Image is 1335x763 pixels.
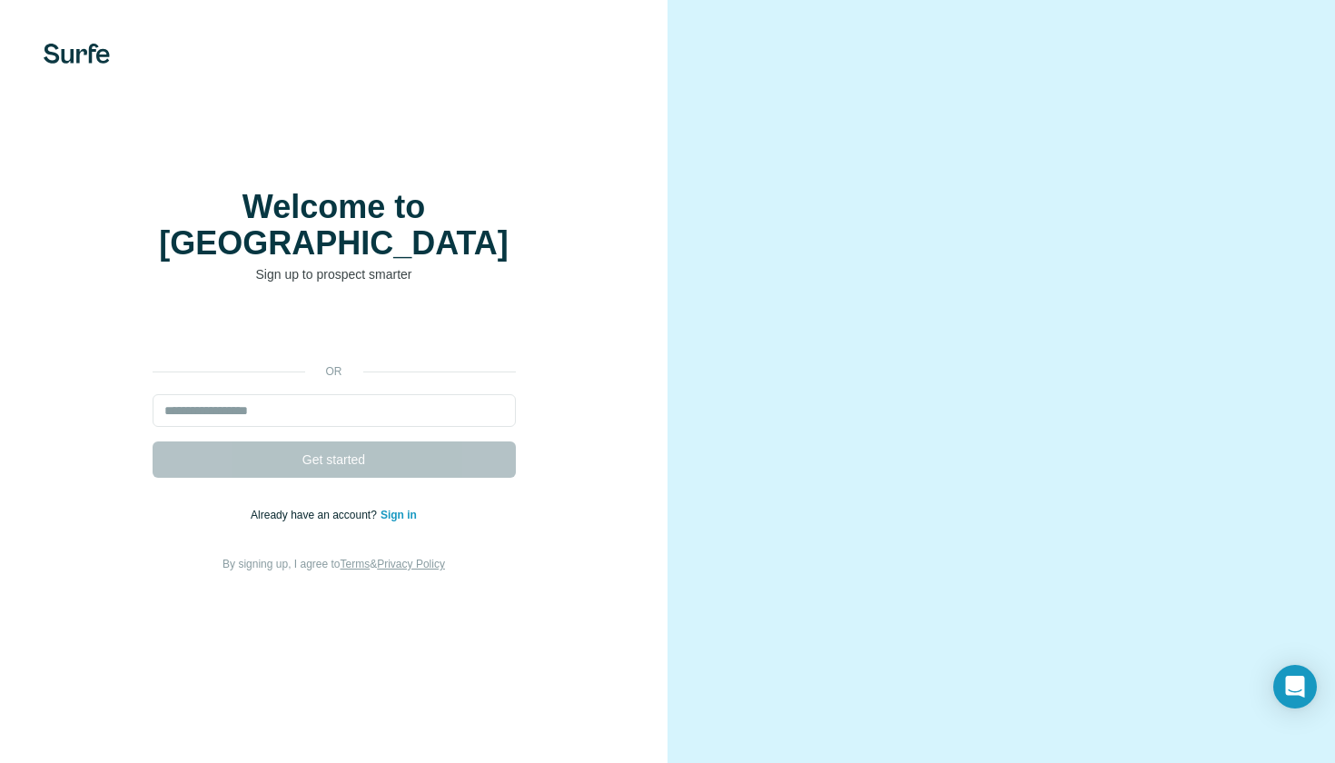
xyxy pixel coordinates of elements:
[305,363,363,380] p: or
[153,265,516,283] p: Sign up to prospect smarter
[153,189,516,262] h1: Welcome to [GEOGRAPHIC_DATA]
[143,311,525,351] iframe: Bouton "Se connecter avec Google"
[251,509,381,521] span: Already have an account?
[377,558,445,570] a: Privacy Policy
[222,558,445,570] span: By signing up, I agree to &
[44,44,110,64] img: Surfe's logo
[341,558,371,570] a: Terms
[962,18,1317,292] iframe: Boîte de dialogue "Se connecter avec Google"
[381,509,417,521] a: Sign in
[1273,665,1317,708] div: Open Intercom Messenger
[153,311,516,351] div: Se connecter avec Google. S'ouvre dans un nouvel onglet.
